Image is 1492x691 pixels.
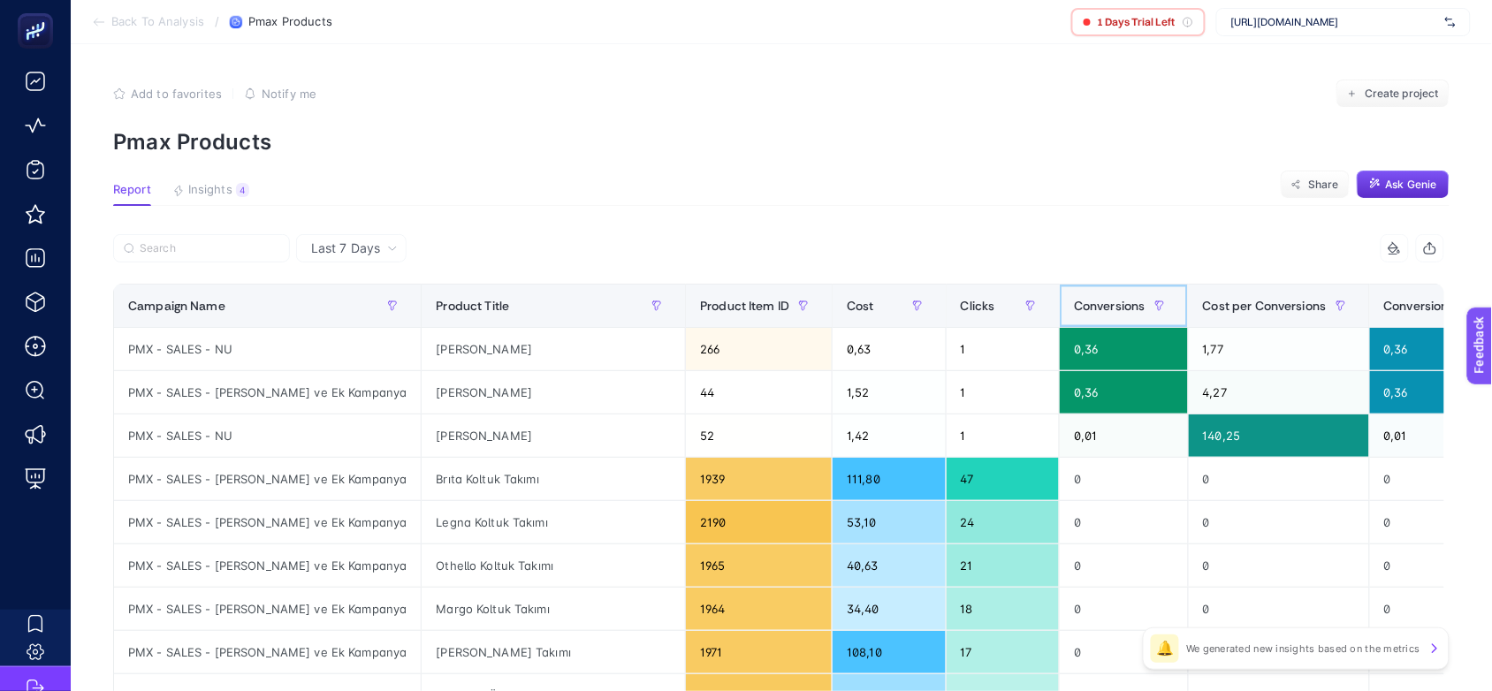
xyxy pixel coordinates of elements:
div: 4,27 [1189,371,1369,414]
span: Product Item ID [700,299,789,313]
div: PMX - SALES - [PERSON_NAME] ve Ek Kampanya [114,458,421,500]
div: 0 [1060,631,1188,673]
div: 0 [1189,544,1369,587]
div: 1971 [686,631,832,673]
span: Back To Analysis [111,15,204,29]
div: 1,52 [833,371,945,414]
img: svg%3e [1445,13,1456,31]
div: PMX - SALES - [PERSON_NAME] ve Ek Kampanya [114,631,421,673]
div: 0,36 [1060,371,1188,414]
div: 0,63 [833,328,945,370]
div: Brıta Koltuk Takımı [422,458,685,500]
div: 1964 [686,588,832,630]
span: Insights [188,183,232,197]
div: 21 [947,544,1059,587]
div: 1 [947,328,1059,370]
div: Margo Koltuk Takımı [422,588,685,630]
div: 1,42 [833,414,945,457]
span: Report [113,183,151,197]
div: 0 [1060,544,1188,587]
div: 4 [236,183,249,197]
div: 1939 [686,458,832,500]
button: Create project [1336,80,1450,108]
div: [PERSON_NAME] [422,371,685,414]
span: [URL][DOMAIN_NAME] [1231,15,1438,29]
div: 1 [947,414,1059,457]
div: 47 [947,458,1059,500]
div: 0 [1189,501,1369,543]
div: 1,77 [1189,328,1369,370]
div: [PERSON_NAME] Takımı [422,631,685,673]
div: 44 [686,371,832,414]
div: 0 [1189,458,1369,500]
div: [PERSON_NAME] [422,328,685,370]
div: [PERSON_NAME] [422,414,685,457]
div: 52 [686,414,832,457]
button: Ask Genie [1357,171,1450,199]
span: Pmax Products [248,15,332,29]
button: Share [1281,171,1350,199]
div: PMX - SALES - NU [114,414,421,457]
div: 1965 [686,544,832,587]
input: Search [140,242,279,255]
div: PMX - SALES - [PERSON_NAME] ve Ek Kampanya [114,544,421,587]
div: 53,10 [833,501,945,543]
div: 140,25 [1189,414,1369,457]
span: Campaign Name [128,299,225,313]
span: Create project [1365,87,1439,101]
span: Conversion Rate [1384,299,1478,313]
div: 1 [947,371,1059,414]
div: Othello Koltuk Takımı [422,544,685,587]
span: Product Title [436,299,509,313]
span: Ask Genie [1386,178,1437,192]
div: 0 [1060,588,1188,630]
div: 0,36 [1060,328,1188,370]
div: PMX - SALES - [PERSON_NAME] ve Ek Kampanya [114,588,421,630]
div: 111,80 [833,458,945,500]
span: 1 Days Trial Left [1098,15,1176,29]
div: PMX - SALES - [PERSON_NAME] ve Ek Kampanya [114,371,421,414]
div: Legna Koltuk Takımı [422,501,685,543]
div: 24 [947,501,1059,543]
span: Cost per Conversions [1203,299,1327,313]
span: Last 7 Days [311,239,380,257]
div: 18 [947,588,1059,630]
div: 0 [1060,458,1188,500]
div: 0 [1189,588,1369,630]
span: Cost [847,299,874,313]
div: 17 [947,631,1059,673]
div: 🔔 [1151,634,1179,663]
div: 0 [1060,501,1188,543]
span: Conversions [1074,299,1146,313]
div: PMX - SALES - NU [114,328,421,370]
div: 2190 [686,501,832,543]
span: Feedback [11,5,67,19]
div: PMX - SALES - [PERSON_NAME] ve Ek Kampanya [114,501,421,543]
div: 108,10 [833,631,945,673]
div: 40,63 [833,544,945,587]
button: Notify me [244,87,316,101]
span: Notify me [262,87,316,101]
div: 0,01 [1060,414,1188,457]
div: 266 [686,328,832,370]
p: We generated new insights based on the metrics [1186,642,1420,656]
div: 34,40 [833,588,945,630]
button: Add to favorites [113,87,222,101]
span: Add to favorites [131,87,222,101]
span: Share [1308,178,1339,192]
span: / [215,14,219,28]
p: Pmax Products [113,129,1450,155]
span: Clicks [961,299,995,313]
